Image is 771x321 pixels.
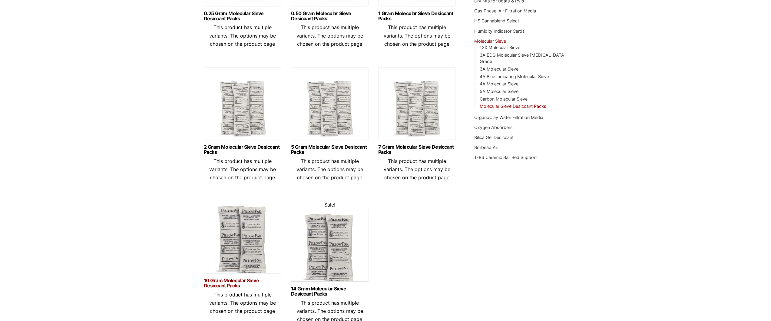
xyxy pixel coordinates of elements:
span: This product has multiple variants. The options may be chosen on the product page [209,24,276,47]
a: OrganoClay Water Filtration Media [475,115,544,120]
a: 0.25 Gram Molecular Sieve Desiccant Packs [204,11,281,21]
a: 10 Gram Molecular Sieve Desiccant Packs [204,278,281,288]
a: 13X Molecular Sieve [480,45,520,50]
a: 5 Gram Molecular Sieve Desiccant Packs [291,144,369,155]
a: T-86 Ceramic Ball Bed Support [475,155,537,160]
span: This product has multiple variants. The options may be chosen on the product page [384,24,450,47]
a: Sorbead Air [475,145,498,150]
a: 3A Molecular Sieve [480,66,518,71]
a: Oxygen Absorbers [475,125,513,130]
span: This product has multiple variants. The options may be chosen on the product page [209,292,276,314]
a: Humidity Indicator Cards [475,28,525,34]
a: HS Cannablend Select [475,18,519,23]
a: 0.50 Gram Molecular Sieve Desiccant Packs [291,11,369,21]
a: 4A Molecular Sieve [480,81,518,86]
a: Molecular Sieve Desiccant Packs [480,104,546,109]
a: 3A EDG Molecular Sieve [MEDICAL_DATA] Grade [480,52,566,64]
a: 5A Molecular Sieve [480,89,518,94]
span: This product has multiple variants. The options may be chosen on the product page [209,158,276,180]
span: Sale! [324,202,335,208]
a: 2 Gram Molecular Sieve Desiccant Packs [204,144,281,155]
a: 7 Gram Molecular Sieve Desiccant Packs [378,144,456,155]
span: This product has multiple variants. The options may be chosen on the product page [296,158,363,180]
a: 4A Blue Indicating Molecular Sieve [480,74,549,79]
span: This product has multiple variants. The options may be chosen on the product page [384,158,450,180]
a: Gas Phase-Air Filtration Media [475,8,536,13]
a: Silica Gel Desiccant [475,135,514,140]
a: Carbon Molecular Sieve [480,96,528,101]
a: Molecular Sieve [475,38,506,44]
a: 1 Gram Molecular Sieve Desiccant Packs [378,11,456,21]
span: This product has multiple variants. The options may be chosen on the product page [296,24,363,47]
a: 14 Gram Molecular Sieve Desiccant Packs [291,286,369,296]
